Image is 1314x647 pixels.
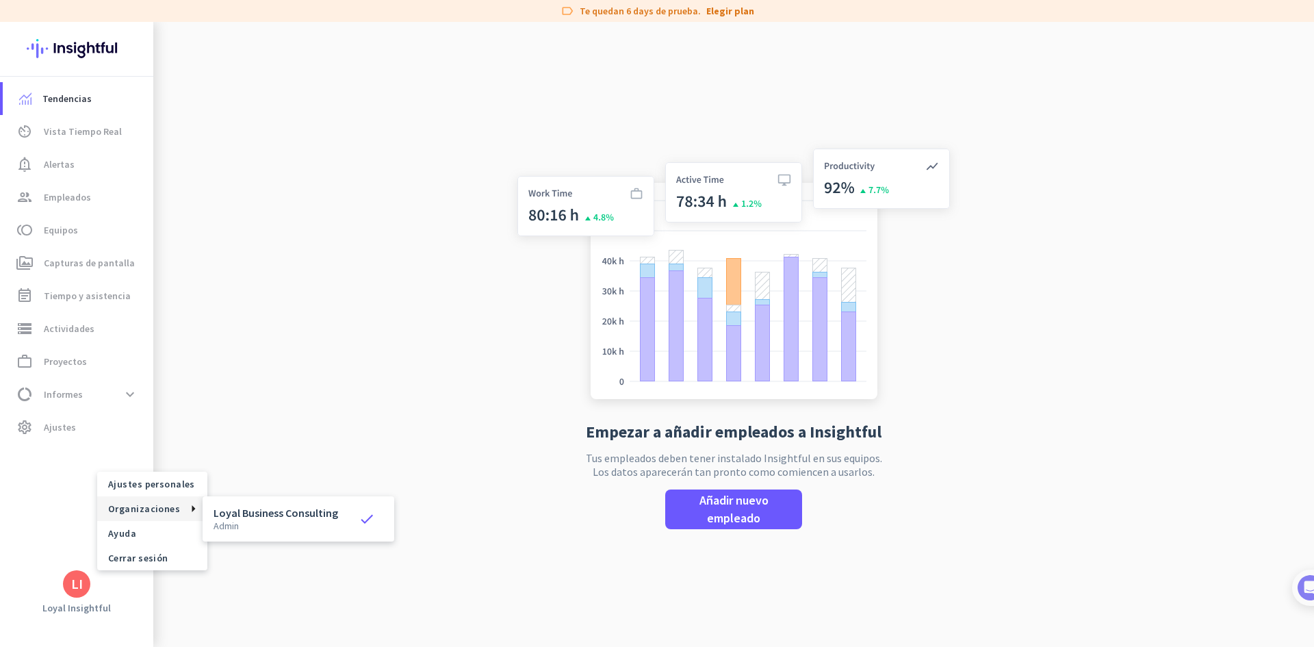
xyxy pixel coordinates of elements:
span: Ajustes personales [108,478,196,490]
span: Cerrar sesión [108,552,196,564]
p: admin [214,521,338,531]
span: Organizaciones [108,503,180,515]
i: check [359,511,383,527]
span: Ayuda [108,527,196,540]
h3: Loyal Business Consulting [214,507,338,518]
